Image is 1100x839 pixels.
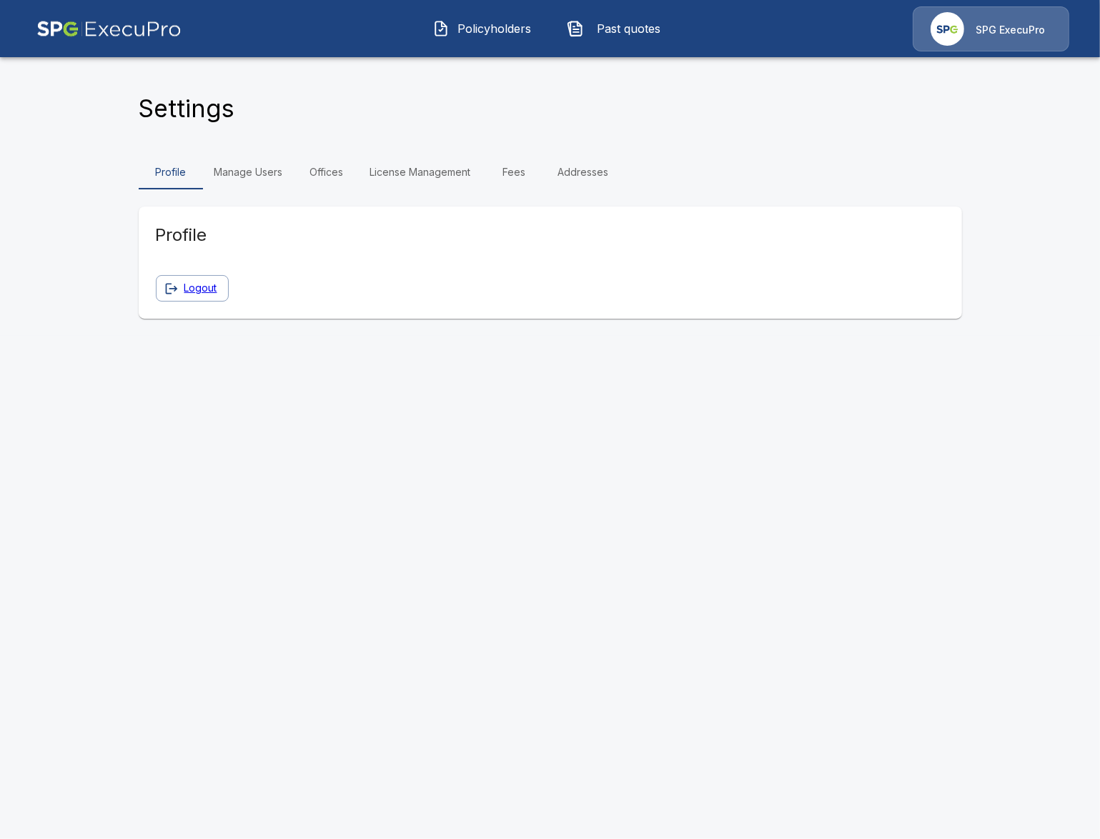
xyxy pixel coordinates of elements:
a: Addresses [547,155,620,189]
a: Logout [184,279,217,297]
img: Policyholders Icon [432,20,450,37]
span: Policyholders [455,20,534,37]
button: Past quotes IconPast quotes [556,10,679,47]
button: Policyholders IconPolicyholders [422,10,545,47]
img: Past quotes Icon [567,20,584,37]
a: Manage Users [203,155,294,189]
img: AA Logo [36,6,182,51]
button: Logout [156,275,229,302]
span: Past quotes [590,20,668,37]
a: Offices [294,155,359,189]
img: Agency Icon [931,12,964,46]
a: Agency IconSPG ExecuPro [913,6,1069,51]
a: Fees [482,155,547,189]
a: License Management [359,155,482,189]
div: Settings Tabs [139,155,962,189]
h5: Profile [156,224,478,247]
h4: Settings [139,94,235,124]
p: SPG ExecuPro [976,23,1045,37]
a: Profile [139,155,203,189]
